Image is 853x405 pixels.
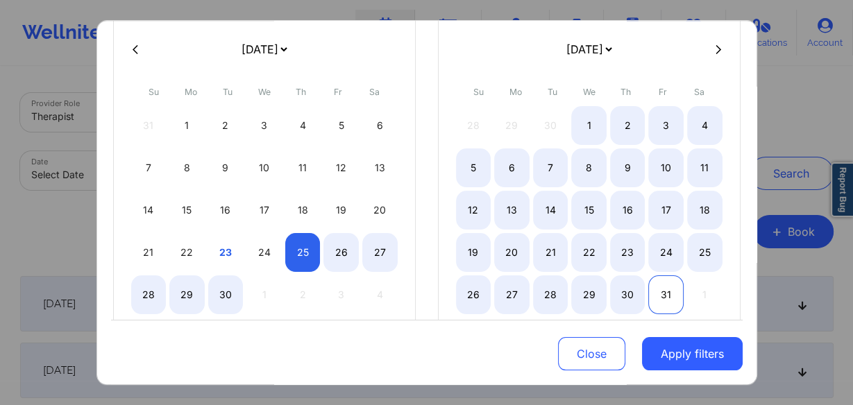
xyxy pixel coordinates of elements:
[456,191,491,230] div: Sun Oct 12 2025
[285,106,321,145] div: Thu Sep 04 2025
[694,87,704,97] abbr: Saturday
[687,106,723,145] div: Sat Oct 04 2025
[208,233,244,272] div: Tue Sep 23 2025
[548,87,557,97] abbr: Tuesday
[648,106,684,145] div: Fri Oct 03 2025
[296,87,306,97] abbr: Thursday
[610,275,645,314] div: Thu Oct 30 2025
[246,106,282,145] div: Wed Sep 03 2025
[246,233,282,272] div: Wed Sep 24 2025
[149,87,159,97] abbr: Sunday
[208,106,244,145] div: Tue Sep 02 2025
[362,148,398,187] div: Sat Sep 13 2025
[169,148,205,187] div: Mon Sep 08 2025
[659,87,667,97] abbr: Friday
[620,87,631,97] abbr: Thursday
[258,87,271,97] abbr: Wednesday
[533,275,568,314] div: Tue Oct 28 2025
[648,148,684,187] div: Fri Oct 10 2025
[610,233,645,272] div: Thu Oct 23 2025
[169,191,205,230] div: Mon Sep 15 2025
[642,337,743,370] button: Apply filters
[169,233,205,272] div: Mon Sep 22 2025
[648,191,684,230] div: Fri Oct 17 2025
[208,275,244,314] div: Tue Sep 30 2025
[509,87,522,97] abbr: Monday
[610,148,645,187] div: Thu Oct 09 2025
[571,233,607,272] div: Wed Oct 22 2025
[687,233,723,272] div: Sat Oct 25 2025
[323,191,359,230] div: Fri Sep 19 2025
[246,191,282,230] div: Wed Sep 17 2025
[648,233,684,272] div: Fri Oct 24 2025
[362,191,398,230] div: Sat Sep 20 2025
[533,148,568,187] div: Tue Oct 07 2025
[687,148,723,187] div: Sat Oct 11 2025
[571,191,607,230] div: Wed Oct 15 2025
[610,191,645,230] div: Thu Oct 16 2025
[362,233,398,272] div: Sat Sep 27 2025
[131,148,167,187] div: Sun Sep 07 2025
[369,87,380,97] abbr: Saturday
[323,148,359,187] div: Fri Sep 12 2025
[473,87,484,97] abbr: Sunday
[456,233,491,272] div: Sun Oct 19 2025
[494,275,530,314] div: Mon Oct 27 2025
[494,233,530,272] div: Mon Oct 20 2025
[131,191,167,230] div: Sun Sep 14 2025
[285,233,321,272] div: Thu Sep 25 2025
[533,191,568,230] div: Tue Oct 14 2025
[456,148,491,187] div: Sun Oct 05 2025
[285,191,321,230] div: Thu Sep 18 2025
[571,275,607,314] div: Wed Oct 29 2025
[648,275,684,314] div: Fri Oct 31 2025
[131,233,167,272] div: Sun Sep 21 2025
[494,148,530,187] div: Mon Oct 06 2025
[610,106,645,145] div: Thu Oct 02 2025
[131,275,167,314] div: Sun Sep 28 2025
[558,337,625,370] button: Close
[571,148,607,187] div: Wed Oct 08 2025
[362,106,398,145] div: Sat Sep 06 2025
[285,148,321,187] div: Thu Sep 11 2025
[208,191,244,230] div: Tue Sep 16 2025
[169,106,205,145] div: Mon Sep 01 2025
[583,87,596,97] abbr: Wednesday
[687,191,723,230] div: Sat Oct 18 2025
[169,275,205,314] div: Mon Sep 29 2025
[323,233,359,272] div: Fri Sep 26 2025
[223,87,233,97] abbr: Tuesday
[323,106,359,145] div: Fri Sep 05 2025
[334,87,342,97] abbr: Friday
[533,233,568,272] div: Tue Oct 21 2025
[208,148,244,187] div: Tue Sep 09 2025
[456,275,491,314] div: Sun Oct 26 2025
[494,191,530,230] div: Mon Oct 13 2025
[246,148,282,187] div: Wed Sep 10 2025
[571,106,607,145] div: Wed Oct 01 2025
[185,87,197,97] abbr: Monday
